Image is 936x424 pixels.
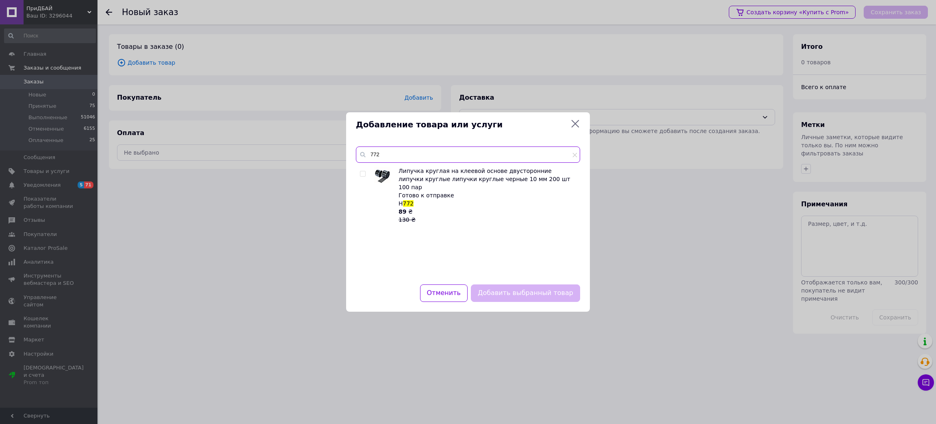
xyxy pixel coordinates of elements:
b: 89 [399,208,406,215]
img: Липучка круглая на клеевой основе двусторонние липучки круглые липучки круглые черные 10 мм 200 ш... [374,167,390,183]
div: ₴ [399,208,576,224]
div: Готово к отправке [399,191,576,199]
span: 130 ₴ [399,216,416,223]
span: H [399,200,403,207]
input: Поиск по товарам и услугам [356,146,580,163]
span: Добавление товара или услуги [356,119,567,131]
button: Отменить [420,284,468,302]
span: 772 [403,200,414,207]
span: Липучка круглая на клеевой основе двусторонние липучки круглые липучки круглые черные 10 мм 200 ш... [399,168,570,190]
